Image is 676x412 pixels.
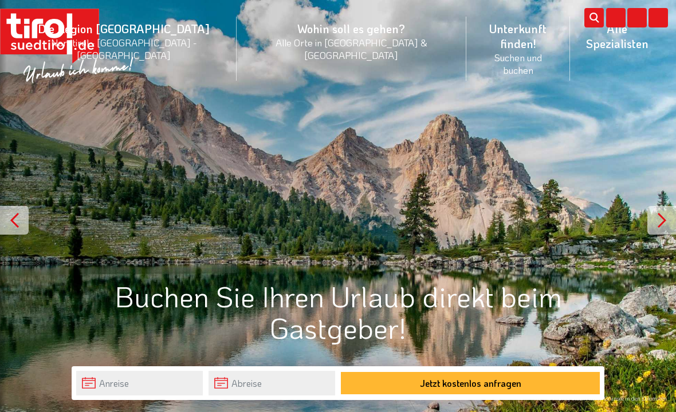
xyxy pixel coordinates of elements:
small: Alle Orte in [GEOGRAPHIC_DATA] & [GEOGRAPHIC_DATA] [250,36,453,61]
i: Karte öffnen [606,8,626,27]
small: Nordtirol - [GEOGRAPHIC_DATA] - [GEOGRAPHIC_DATA] [25,36,223,61]
i: Kontakt [649,8,668,27]
a: Unterkunft finden!Suchen und buchen [466,9,569,89]
i: Fotogalerie [627,8,647,27]
h1: Buchen Sie Ihren Urlaub direkt beim Gastgeber! [72,280,604,343]
small: Suchen und buchen [480,51,556,76]
a: Wohin soll es gehen?Alle Orte in [GEOGRAPHIC_DATA] & [GEOGRAPHIC_DATA] [237,9,467,74]
input: Abreise [209,371,335,395]
input: Anreise [76,371,203,395]
a: Die Region [GEOGRAPHIC_DATA]Nordtirol - [GEOGRAPHIC_DATA] - [GEOGRAPHIC_DATA] [11,9,237,74]
a: Alle Spezialisten [570,9,665,64]
button: Jetzt kostenlos anfragen [341,372,600,394]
